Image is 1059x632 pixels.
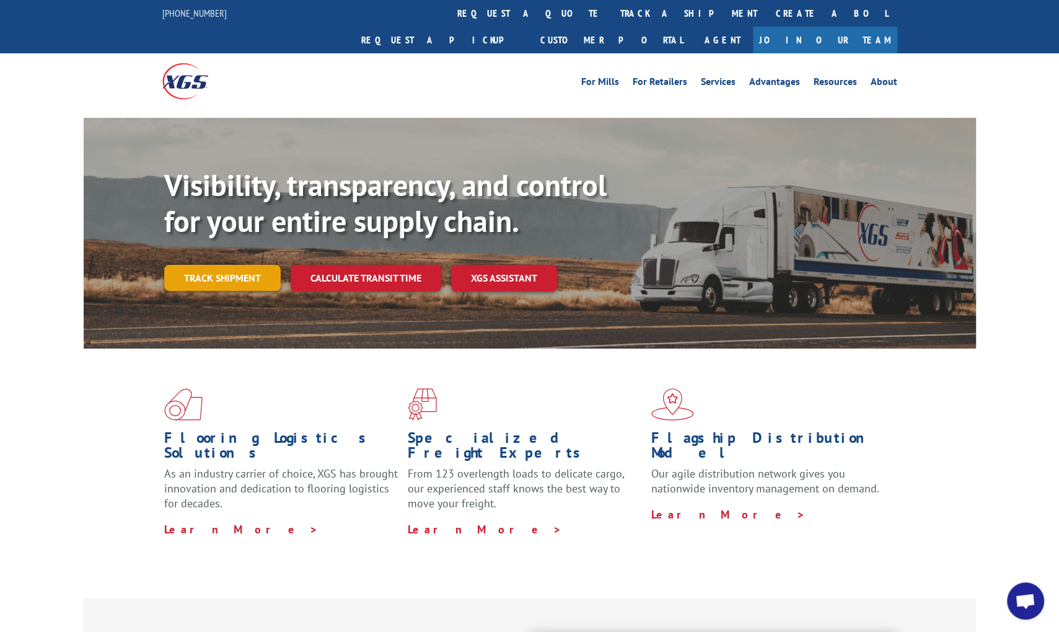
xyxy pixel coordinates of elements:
[451,265,557,292] a: XGS ASSISTANT
[651,507,806,522] a: Learn More >
[814,77,857,91] a: Resources
[164,430,398,466] h1: Flooring Logistics Solutions
[651,430,885,466] h1: Flagship Distribution Model
[408,388,437,421] img: xgs-icon-focused-on-flooring-red
[749,77,800,91] a: Advantages
[164,388,203,421] img: xgs-icon-total-supply-chain-intelligence-red
[692,27,753,53] a: Agent
[408,522,562,536] a: Learn More >
[164,265,281,291] a: Track shipment
[633,77,687,91] a: For Retailers
[408,430,642,466] h1: Specialized Freight Experts
[164,166,607,240] b: Visibility, transparency, and control for your entire supply chain.
[651,466,879,496] span: Our agile distribution network gives you nationwide inventory management on demand.
[753,27,897,53] a: Join Our Team
[651,388,694,421] img: xgs-icon-flagship-distribution-model-red
[871,77,897,91] a: About
[164,522,319,536] a: Learn More >
[701,77,736,91] a: Services
[581,77,619,91] a: For Mills
[352,27,531,53] a: Request a pickup
[291,265,441,292] a: Calculate transit time
[531,27,692,53] a: Customer Portal
[162,7,227,19] a: [PHONE_NUMBER]
[164,466,398,510] span: As an industry carrier of choice, XGS has brought innovation and dedication to flooring logistics...
[408,466,642,522] p: From 123 overlength loads to delicate cargo, our experienced staff knows the best way to move you...
[1007,582,1044,620] a: Open chat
